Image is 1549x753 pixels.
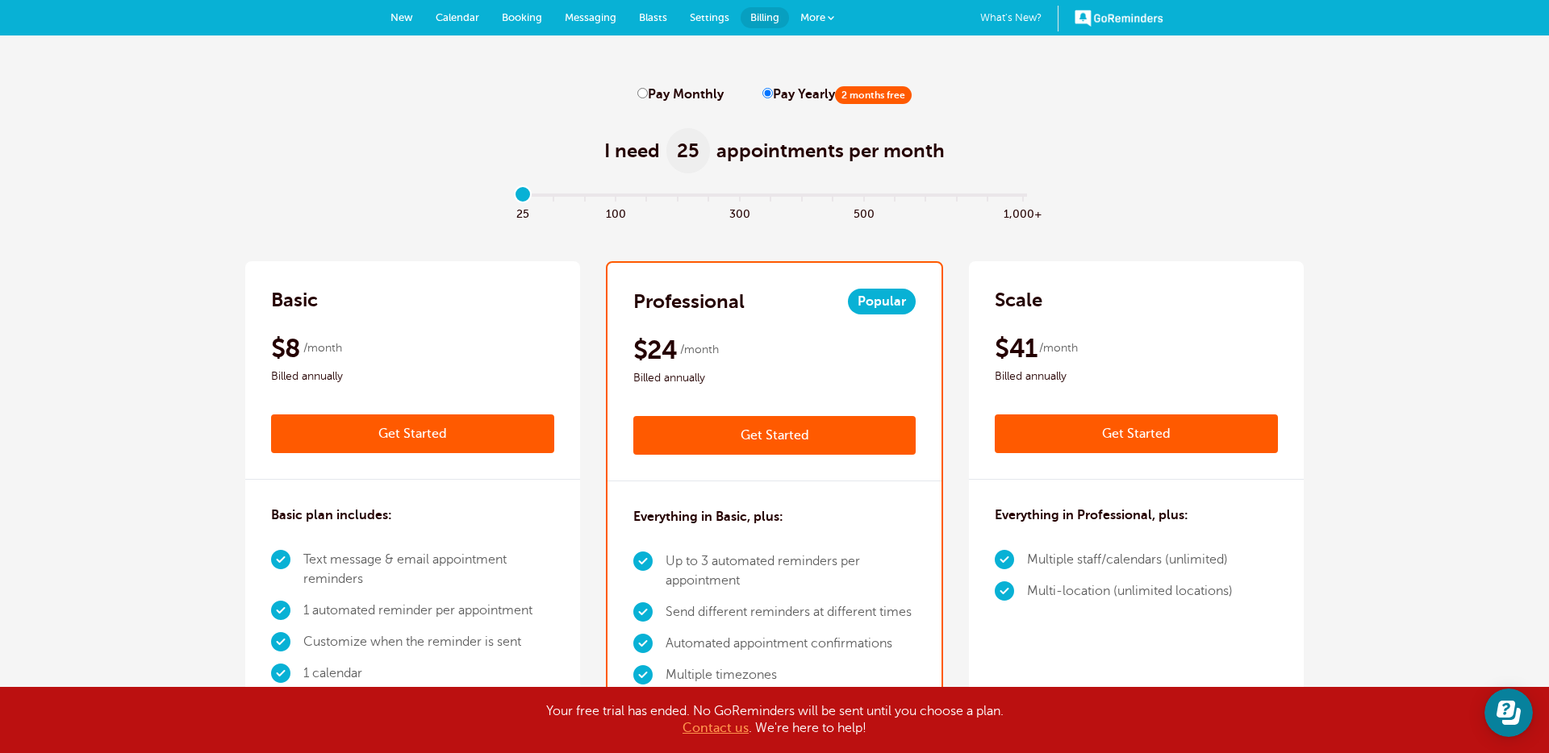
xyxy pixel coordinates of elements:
[436,11,479,23] span: Calendar
[637,88,648,98] input: Pay Monthly
[371,703,1178,737] div: Your free trial has ended. No GoReminders will be sent until you choose a plan. . We're here to h...
[666,546,916,597] li: Up to 3 automated reminders per appointment
[303,544,554,595] li: Text message & email appointment reminders
[637,87,724,102] label: Pay Monthly
[600,203,631,222] span: 100
[716,138,945,164] span: appointments per month
[690,11,729,23] span: Settings
[1027,576,1233,607] li: Multi-location (unlimited locations)
[633,334,678,366] span: $24
[666,628,916,659] li: Automated appointment confirmations
[666,659,916,691] li: Multiple timezones
[800,11,825,23] span: More
[995,367,1278,386] span: Billed annually
[762,87,912,102] label: Pay Yearly
[1039,339,1078,358] span: /month
[303,595,554,626] li: 1 automated reminder per appointment
[995,505,1188,525] h3: Everything in Professional, plus:
[848,203,879,222] span: 500
[1027,544,1233,576] li: Multiple staff/calendars (unlimited)
[303,658,554,689] li: 1 calendar
[980,6,1058,31] a: What's New?
[762,88,773,98] input: Pay Yearly2 months free
[271,332,301,364] span: $8
[303,339,342,358] span: /month
[1004,203,1042,222] span: 1,000+
[390,11,413,23] span: New
[680,340,719,360] span: /month
[1484,689,1533,737] iframe: Resource center
[741,7,789,28] a: Billing
[502,11,542,23] span: Booking
[995,332,1037,364] span: $41
[633,368,916,388] span: Billed annually
[565,11,616,23] span: Messaging
[271,367,554,386] span: Billed annually
[303,626,554,658] li: Customize when the reminder is sent
[750,11,779,23] span: Billing
[633,416,916,455] a: Get Started
[848,289,916,314] span: Popular
[995,287,1042,313] h2: Scale
[271,287,318,313] h2: Basic
[271,414,554,453] a: Get Started
[666,128,710,173] span: 25
[604,138,660,164] span: I need
[683,721,749,735] a: Contact us
[835,86,912,104] span: 2 months free
[666,597,916,628] li: Send different reminders at different times
[633,507,783,526] h3: Everything in Basic, plus:
[639,11,667,23] span: Blasts
[271,505,392,525] h3: Basic plan includes:
[995,414,1278,453] a: Get Started
[507,203,538,222] span: 25
[633,289,745,314] h2: Professional
[724,203,755,222] span: 300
